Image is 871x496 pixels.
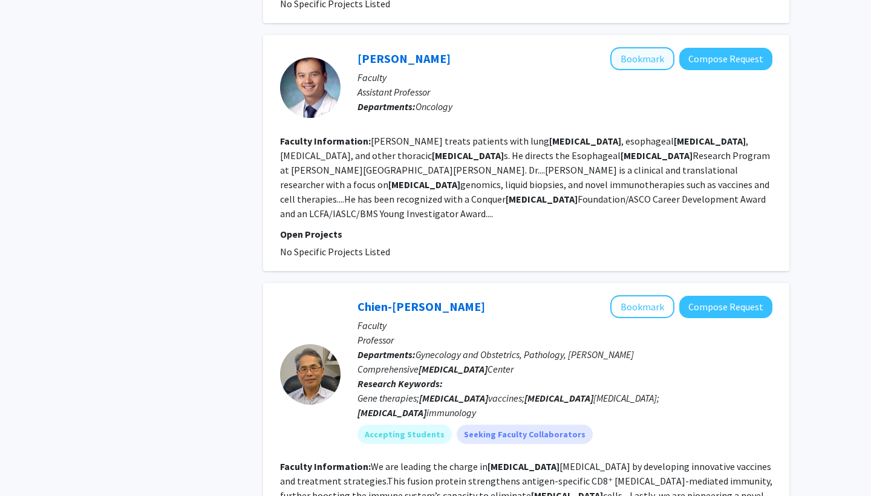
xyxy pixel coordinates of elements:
[610,295,674,318] button: Add Chien-Fu Hung to Bookmarks
[357,425,452,444] mat-chip: Accepting Students
[357,51,451,66] a: [PERSON_NAME]
[419,363,488,375] b: [MEDICAL_DATA]
[674,135,746,147] b: [MEDICAL_DATA]
[457,425,593,444] mat-chip: Seeking Faculty Collaborators
[357,299,485,314] a: Chien-[PERSON_NAME]
[524,392,593,404] b: [MEDICAL_DATA]
[357,100,416,113] b: Departments:
[357,318,772,333] p: Faculty
[506,193,578,205] b: [MEDICAL_DATA]
[416,100,452,113] span: Oncology
[280,227,772,241] p: Open Projects
[679,296,772,318] button: Compose Request to Chien-Fu Hung
[357,85,772,99] p: Assistant Professor
[357,348,634,375] span: Gynecology and Obstetrics, Pathology, [PERSON_NAME] Comprehensive Center
[432,149,504,162] b: [MEDICAL_DATA]
[357,333,772,347] p: Professor
[357,391,772,420] div: Gene therapies; vaccines; [MEDICAL_DATA]; immunology
[549,135,621,147] b: [MEDICAL_DATA]
[419,392,488,404] b: [MEDICAL_DATA]
[9,442,51,487] iframe: Chat
[280,135,371,147] b: Faculty Information:
[280,460,371,472] b: Faculty Information:
[357,406,426,419] b: [MEDICAL_DATA]
[357,377,443,390] b: Research Keywords:
[280,135,770,220] fg-read-more: [PERSON_NAME] treats patients with lung , esophageal , [MEDICAL_DATA], and other thoracic s. He d...
[488,460,559,472] b: [MEDICAL_DATA]
[388,178,460,191] b: [MEDICAL_DATA]
[357,70,772,85] p: Faculty
[280,246,390,258] span: No Specific Projects Listed
[610,47,674,70] button: Add Vincent Lam to Bookmarks
[357,348,416,361] b: Departments:
[621,149,693,162] b: [MEDICAL_DATA]
[679,48,772,70] button: Compose Request to Vincent Lam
